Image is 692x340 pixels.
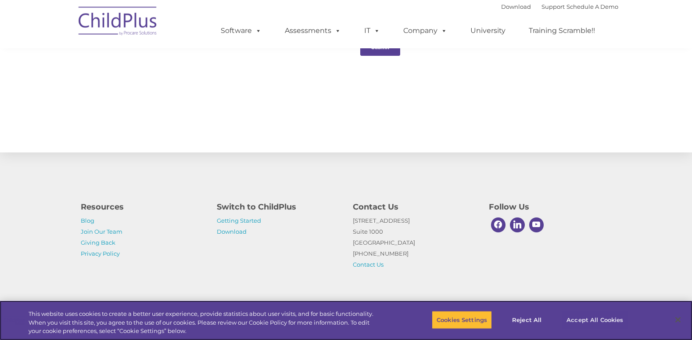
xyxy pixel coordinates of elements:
[29,310,380,336] div: This website uses cookies to create a better user experience, provide statistics about user visit...
[501,3,618,10] font: |
[217,228,247,235] a: Download
[562,311,628,329] button: Accept All Cookies
[81,201,204,213] h4: Resources
[541,3,565,10] a: Support
[355,22,389,40] a: IT
[74,0,162,44] img: ChildPlus by Procare Solutions
[353,201,476,213] h4: Contact Us
[81,217,94,224] a: Blog
[122,94,159,101] span: Phone number
[394,22,456,40] a: Company
[567,3,618,10] a: Schedule A Demo
[499,311,554,329] button: Reject All
[432,311,492,329] button: Cookies Settings
[81,239,115,246] a: Giving Back
[520,22,604,40] a: Training Scramble!!
[353,215,476,270] p: [STREET_ADDRESS] Suite 1000 [GEOGRAPHIC_DATA] [PHONE_NUMBER]
[122,58,149,65] span: Last name
[668,310,688,329] button: Close
[527,215,546,235] a: Youtube
[489,215,508,235] a: Facebook
[217,217,261,224] a: Getting Started
[81,228,122,235] a: Join Our Team
[462,22,514,40] a: University
[217,201,340,213] h4: Switch to ChildPlus
[353,261,384,268] a: Contact Us
[212,22,270,40] a: Software
[501,3,531,10] a: Download
[276,22,350,40] a: Assessments
[508,215,527,235] a: Linkedin
[489,201,612,213] h4: Follow Us
[81,250,120,257] a: Privacy Policy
